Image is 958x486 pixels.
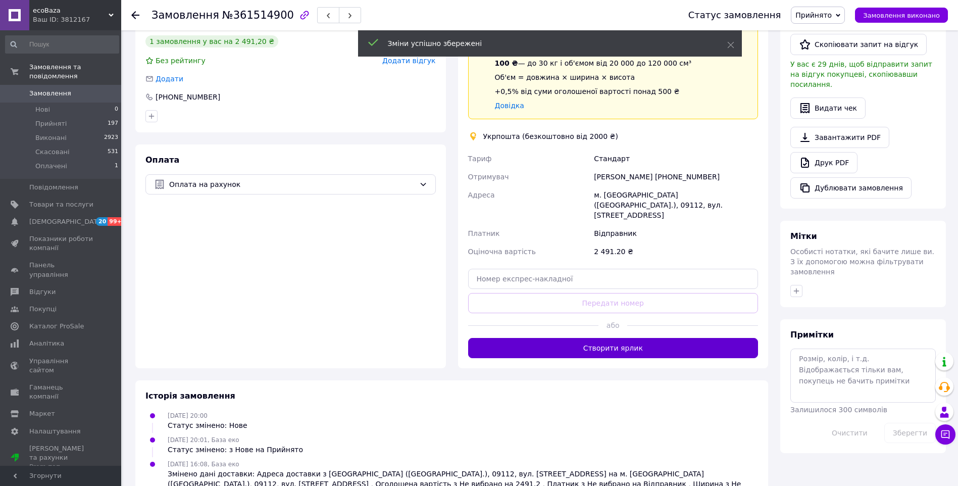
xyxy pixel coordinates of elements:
[29,287,56,297] span: Відгуки
[145,391,235,401] span: Історія замовлення
[168,420,247,430] div: Статус змінено: Нове
[382,57,435,65] span: Додати відгук
[29,427,81,436] span: Налаштування
[169,179,415,190] span: Оплата на рахунок
[35,119,67,128] span: Прийняті
[495,72,692,82] div: Об'єм = довжина × ширина × висота
[33,15,121,24] div: Ваш ID: 3812167
[468,338,759,358] button: Створити ярлик
[29,261,93,279] span: Панель управління
[145,155,179,165] span: Оплата
[29,63,121,81] span: Замовлення та повідомлення
[790,177,912,199] button: Дублювати замовлення
[790,248,934,276] span: Особисті нотатки, які бачите лише ви. З їх допомогою можна фільтрувати замовлення
[790,127,889,148] a: Завантажити PDF
[108,148,118,157] span: 531
[29,217,104,226] span: [DEMOGRAPHIC_DATA]
[495,58,692,68] div: — до 30 кг і об'ємом від 20 000 до 120 000 см³
[29,357,93,375] span: Управління сайтом
[495,59,518,67] span: 100 ₴
[468,248,536,256] span: Оціночна вартість
[468,191,495,199] span: Адреса
[29,305,57,314] span: Покупці
[168,412,208,419] span: [DATE] 20:00
[592,242,760,261] div: 2 491.20 ₴
[688,10,781,20] div: Статус замовлення
[468,155,492,163] span: Тариф
[115,162,118,171] span: 1
[104,133,118,142] span: 2923
[29,409,55,418] span: Маркет
[168,461,239,468] span: [DATE] 16:08, База еко
[222,9,294,21] span: №361514900
[108,119,118,128] span: 197
[33,6,109,15] span: ecoBaza
[29,339,64,348] span: Аналітика
[468,173,509,181] span: Отримувач
[790,231,817,241] span: Мітки
[790,152,858,173] a: Друк PDF
[592,150,760,168] div: Стандарт
[29,383,93,401] span: Гаманець компанії
[35,133,67,142] span: Виконані
[790,98,866,119] button: Видати чек
[790,406,887,414] span: Залишилося 300 символів
[592,224,760,242] div: Відправник
[388,38,702,48] div: Зміни успішно збережені
[29,183,78,192] span: Повідомлення
[35,162,67,171] span: Оплачені
[29,444,93,472] span: [PERSON_NAME] та рахунки
[29,322,84,331] span: Каталог ProSale
[155,92,221,102] div: [PHONE_NUMBER]
[115,105,118,114] span: 0
[168,436,239,444] span: [DATE] 20:01, База еко
[481,131,621,141] div: Укрпошта (безкоштовно від 2000 ₴)
[35,148,70,157] span: Скасовані
[5,35,119,54] input: Пошук
[863,12,940,19] span: Замовлення виконано
[495,86,692,96] div: +0,5% від суми оголошеної вартості понад 500 ₴
[168,445,303,455] div: Статус змінено: з Нове на Прийнято
[935,424,955,445] button: Чат з покупцем
[592,168,760,186] div: [PERSON_NAME] [PHONE_NUMBER]
[96,217,108,226] span: 20
[795,11,832,19] span: Прийнято
[108,217,124,226] span: 99+
[468,229,500,237] span: Платник
[592,186,760,224] div: м. [GEOGRAPHIC_DATA] ([GEOGRAPHIC_DATA].), 09112, вул. [STREET_ADDRESS]
[468,269,759,289] input: Номер експрес-накладної
[152,9,219,21] span: Замовлення
[29,89,71,98] span: Замовлення
[495,102,524,110] a: Довідка
[29,234,93,253] span: Показники роботи компанії
[29,200,93,209] span: Товари та послуги
[29,462,93,471] div: Prom топ
[790,60,932,88] span: У вас є 29 днів, щоб відправити запит на відгук покупцеві, скопіювавши посилання.
[156,75,183,83] span: Додати
[598,320,627,330] span: або
[145,35,278,47] div: 1 замовлення у вас на 2 491,20 ₴
[156,57,206,65] span: Без рейтингу
[35,105,50,114] span: Нові
[131,10,139,20] div: Повернутися назад
[790,34,927,55] button: Скопіювати запит на відгук
[855,8,948,23] button: Замовлення виконано
[790,330,834,339] span: Примітки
